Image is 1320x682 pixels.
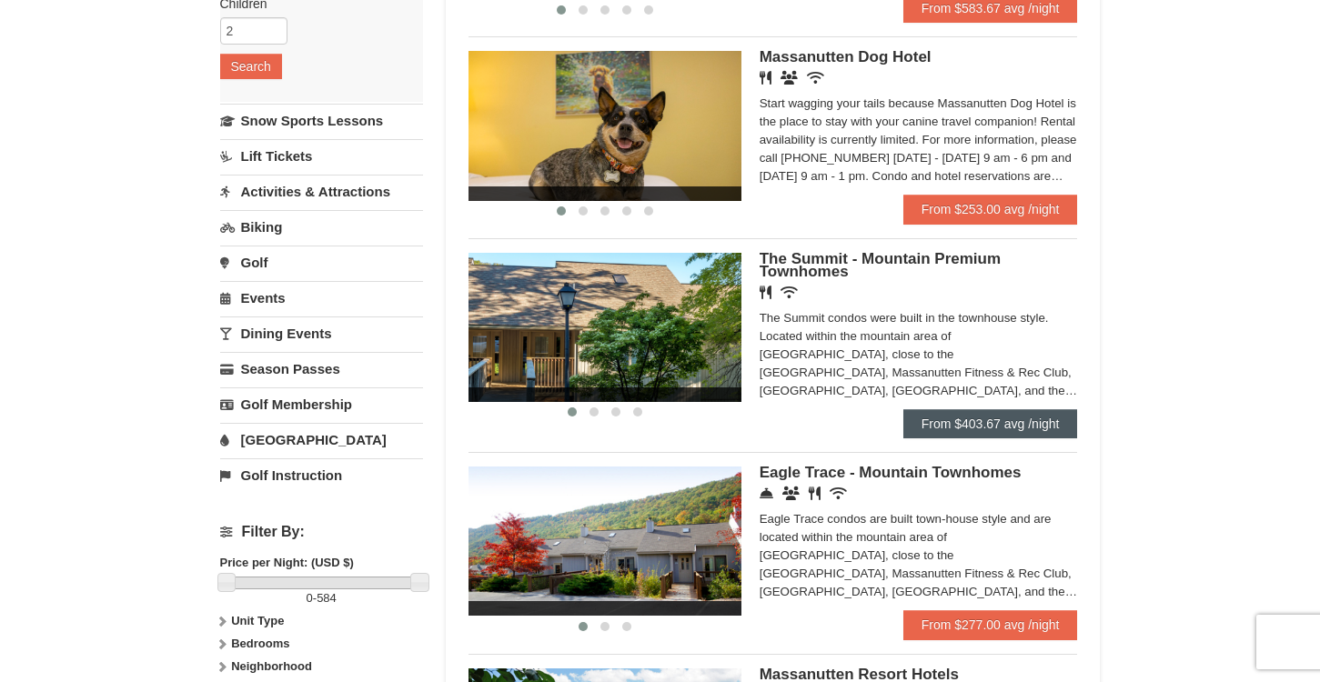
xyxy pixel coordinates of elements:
a: From $253.00 avg /night [903,195,1078,224]
span: The Summit - Mountain Premium Townhomes [760,250,1001,280]
i: Wireless Internet (free) [807,71,824,85]
a: Activities & Attractions [220,175,423,208]
i: Wireless Internet (free) [830,486,847,500]
a: Lift Tickets [220,139,423,173]
div: The Summit condos were built in the townhouse style. Located within the mountain area of [GEOGRAP... [760,309,1078,400]
i: Conference Facilities [782,486,800,500]
span: Eagle Trace - Mountain Townhomes [760,464,1022,481]
a: From $277.00 avg /night [903,610,1078,639]
strong: Unit Type [231,614,284,627]
a: Biking [220,210,423,244]
a: Golf [220,246,423,279]
span: Massanutten Dog Hotel [760,48,932,65]
h4: Filter By: [220,524,423,540]
i: Restaurant [760,71,771,85]
i: Banquet Facilities [781,71,798,85]
strong: Bedrooms [231,637,289,650]
strong: Price per Night: (USD $) [220,556,354,569]
label: - [220,589,423,607]
i: Concierge Desk [760,486,773,500]
a: From $403.67 avg /night [903,409,1078,438]
div: Eagle Trace condos are built town-house style and are located within the mountain area of [GEOGRA... [760,510,1078,601]
a: [GEOGRAPHIC_DATA] [220,423,423,456]
i: Restaurant [809,486,821,500]
span: 584 [317,591,337,605]
a: Season Passes [220,352,423,386]
i: Restaurant [760,286,771,299]
i: Wireless Internet (free) [781,286,798,299]
a: Events [220,281,423,315]
span: 0 [307,591,313,605]
a: Snow Sports Lessons [220,104,423,137]
div: Start wagging your tails because Massanutten Dog Hotel is the place to stay with your canine trav... [760,95,1078,186]
a: Golf Instruction [220,458,423,492]
a: Dining Events [220,316,423,350]
strong: Neighborhood [231,659,312,673]
a: Golf Membership [220,387,423,421]
button: Search [220,54,282,79]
